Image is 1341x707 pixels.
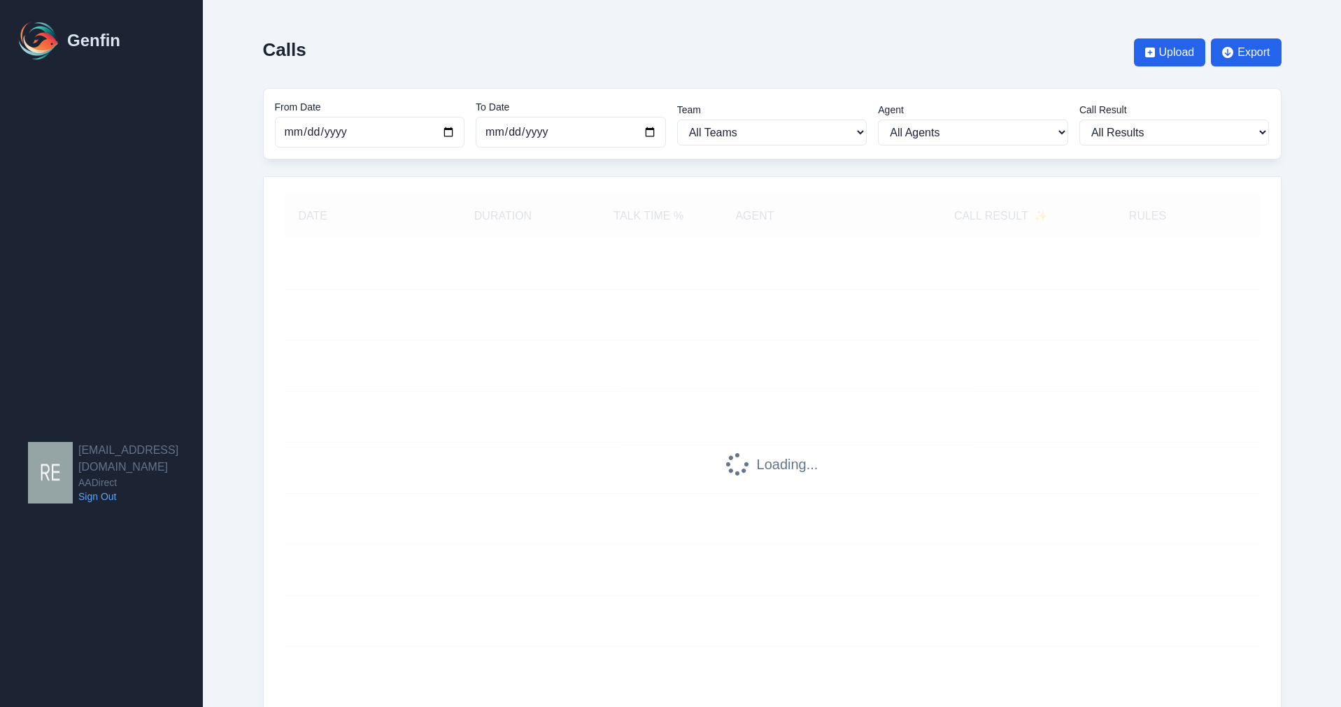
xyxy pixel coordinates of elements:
button: Upload [1134,38,1206,66]
img: Logo [17,18,62,63]
span: Upload [1159,44,1195,61]
label: Team [677,103,867,117]
label: To Date [476,100,666,114]
h5: Call Result [954,208,1048,224]
h5: Agent [735,208,774,224]
img: resqueda@aadirect.com [28,442,73,504]
button: Export [1211,38,1281,66]
label: Agent [878,103,1068,117]
h2: Calls [263,39,306,60]
label: From Date [275,100,465,114]
h5: Rules [1129,208,1166,224]
span: ✨ [1034,208,1048,224]
h5: Date [299,208,416,224]
a: Sign Out [78,490,203,504]
h5: Duration [444,208,562,224]
h5: Talk Time % [590,208,707,224]
h2: [EMAIL_ADDRESS][DOMAIN_NAME] [78,442,203,476]
label: Call Result [1079,103,1270,117]
h1: Genfin [67,29,120,52]
span: Export [1237,44,1270,61]
span: AADirect [78,476,203,490]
